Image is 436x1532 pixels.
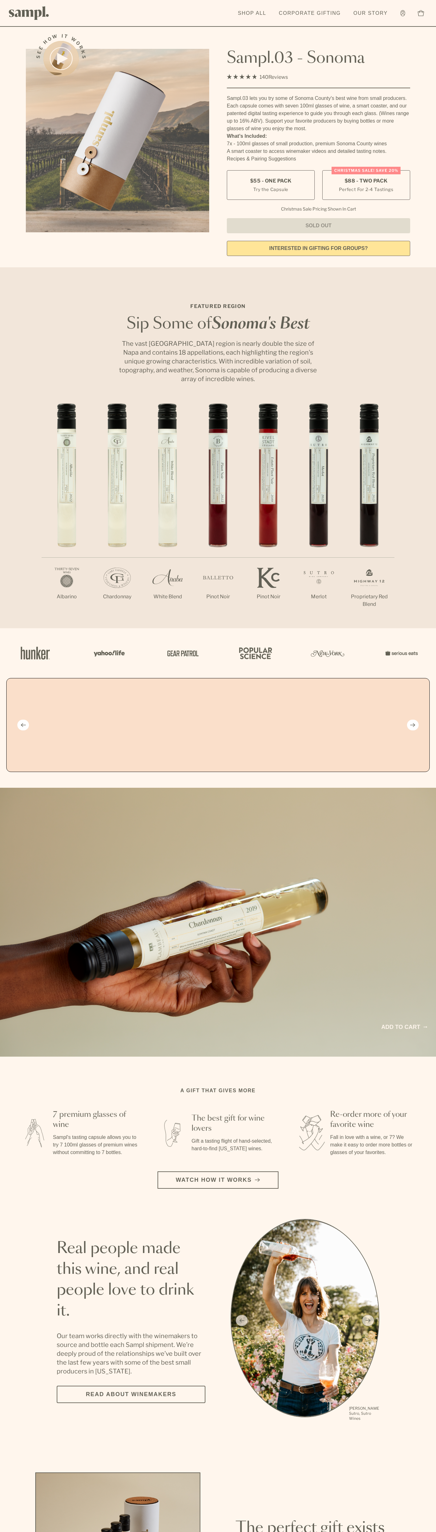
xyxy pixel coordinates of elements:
a: Add to cart [381,1023,427,1031]
p: Pinot Noir [243,593,294,601]
img: Sampl logo [9,6,49,20]
li: 6 / 7 [294,403,344,621]
ul: carousel [231,1219,379,1422]
a: Corporate Gifting [276,6,344,20]
a: Read about Winemakers [57,1386,205,1403]
a: Our Story [350,6,391,20]
li: 7 / 7 [344,403,394,628]
p: [PERSON_NAME] Sutro, Sutro Wines [349,1406,379,1421]
img: Sampl.03 - Sonoma [26,49,209,232]
img: Artboard_6_04f9a106-072f-468a-bdd7-f11783b05722_x450.png [89,640,127,667]
img: Artboard_3_0b291449-6e8c-4d07-b2c2-3f3601a19cd1_x450.png [309,640,347,667]
img: Artboard_7_5b34974b-f019-449e-91fb-745f8d0877ee_x450.png [382,640,420,667]
p: Our team works directly with the winemakers to source and bottle each Sampl shipment. We’re deepl... [57,1332,205,1376]
h2: Sip Some of [117,316,319,332]
button: Next slide [407,720,419,730]
button: Previous slide [17,720,29,730]
p: The vast [GEOGRAPHIC_DATA] region is nearly double the size of Napa and contains 18 appellations,... [117,339,319,383]
small: Perfect For 2-4 Tastings [339,186,393,193]
p: Gift a tasting flight of hand-selected, hard-to-find [US_STATE] wines. [192,1137,277,1152]
p: Pinot Noir [193,593,243,601]
h3: 7 premium glasses of wine [53,1110,139,1130]
h2: A gift that gives more [181,1087,256,1094]
button: Watch how it works [158,1171,278,1189]
li: 5 / 7 [243,403,294,621]
p: Fall in love with a wine, or 7? We make it easy to order more bottles or glasses of your favorites. [330,1134,416,1156]
span: $88 - Two Pack [345,177,388,184]
a: interested in gifting for groups? [227,241,410,256]
h3: The best gift for wine lovers [192,1113,277,1134]
p: Merlot [294,593,344,601]
li: 3 / 7 [142,403,193,621]
li: 7x - 100ml glasses of small production, premium Sonoma County wines [227,140,410,148]
a: Shop All [235,6,269,20]
li: 2 / 7 [92,403,142,621]
li: Recipes & Pairing Suggestions [227,155,410,163]
p: Sampl's tasting capsule allows you to try 7 100ml glasses of premium wines without committing to ... [53,1134,139,1156]
span: Reviews [268,74,288,80]
h1: Sampl.03 - Sonoma [227,49,410,68]
p: Chardonnay [92,593,142,601]
li: 4 / 7 [193,403,243,621]
p: White Blend [142,593,193,601]
h2: Real people made this wine, and real people love to drink it. [57,1238,205,1321]
li: 1 / 7 [42,403,92,621]
img: Artboard_5_7fdae55a-36fd-43f7-8bfd-f74a06a2878e_x450.png [163,640,200,667]
div: 140Reviews [227,73,288,81]
strong: What’s Included: [227,133,267,139]
small: Try the Capsule [253,186,288,193]
button: Sold Out [227,218,410,233]
p: Albarino [42,593,92,601]
em: Sonoma's Best [212,316,310,332]
div: Christmas SALE! Save 20% [332,167,401,174]
img: Artboard_1_c8cd28af-0030-4af1-819c-248e302c7f06_x450.png [16,640,54,667]
li: Christmas Sale Pricing Shown In Cart [278,206,359,212]
div: slide 1 [231,1219,379,1422]
h3: Re-order more of your favorite wine [330,1110,416,1130]
img: Artboard_4_28b4d326-c26e-48f9-9c80-911f17d6414e_x450.png [236,640,273,667]
li: A smart coaster to access winemaker videos and detailed tasting notes. [227,148,410,155]
div: Sampl.03 lets you try some of Sonoma County's best wine from small producers. Each capsule comes ... [227,95,410,132]
p: Featured Region [117,303,319,310]
span: $55 - One Pack [250,177,292,184]
span: 140 [260,74,268,80]
button: See how it works [43,41,79,76]
p: Proprietary Red Blend [344,593,394,608]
